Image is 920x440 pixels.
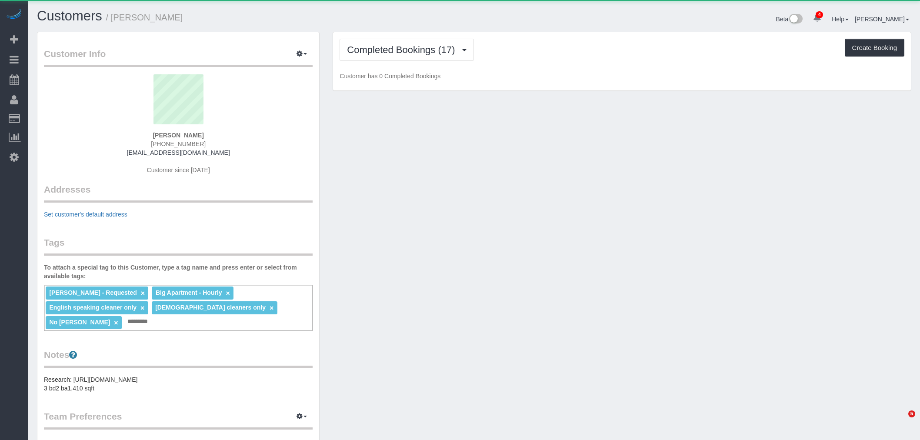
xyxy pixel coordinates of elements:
legend: Team Preferences [44,410,313,430]
legend: Customer Info [44,47,313,67]
a: × [140,304,144,312]
a: Set customer's default address [44,211,127,218]
span: 4 [816,11,823,18]
span: English speaking cleaner only [49,304,137,311]
span: No [PERSON_NAME] [49,319,110,326]
img: New interface [788,14,803,25]
a: [PERSON_NAME] [855,16,909,23]
button: Create Booking [845,39,904,57]
p: Customer has 0 Completed Bookings [340,72,904,80]
a: × [226,290,230,297]
pre: Research: [URL][DOMAIN_NAME] 3 bd2 ba1,410 sqft [44,375,313,393]
iframe: Intercom live chat [890,410,911,431]
a: × [114,319,118,327]
a: Customers [37,8,102,23]
a: × [270,304,273,312]
span: [PERSON_NAME] - Requested [49,289,137,296]
label: To attach a special tag to this Customer, type a tag name and press enter or select from availabl... [44,263,313,280]
span: [PHONE_NUMBER] [151,140,206,147]
a: Help [832,16,849,23]
a: × [141,290,145,297]
span: Completed Bookings (17) [347,44,459,55]
a: 4 [809,9,826,28]
img: Automaid Logo [5,9,23,21]
button: Completed Bookings (17) [340,39,473,61]
a: [EMAIL_ADDRESS][DOMAIN_NAME] [127,149,230,156]
span: [DEMOGRAPHIC_DATA] cleaners only [155,304,266,311]
small: / [PERSON_NAME] [106,13,183,22]
span: Customer since [DATE] [147,167,210,173]
legend: Tags [44,236,313,256]
legend: Notes [44,348,313,368]
a: Beta [776,16,803,23]
span: 5 [908,410,915,417]
strong: [PERSON_NAME] [153,132,203,139]
span: Big Apartment - Hourly [156,289,222,296]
